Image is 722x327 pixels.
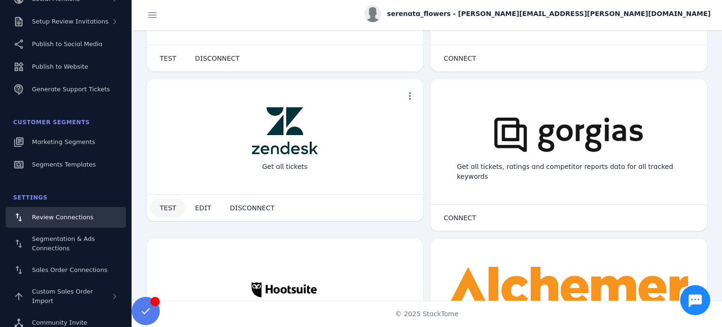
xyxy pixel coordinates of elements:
a: Review Connections [6,207,126,228]
span: © 2025 StackTome [395,309,459,319]
img: gorgias.png [479,107,658,154]
button: EDIT [186,199,220,217]
div: Get all tickets [255,154,315,179]
span: Setup Review Invitations [32,18,109,25]
span: Publish to Website [32,63,88,70]
a: Segments Templates [6,154,126,175]
a: Marketing Segments [6,132,126,152]
a: Publish to Website [6,56,126,77]
img: zendesk.png [252,107,318,154]
span: CONNECT [444,55,476,62]
span: Settings [13,194,47,201]
span: DISCONNECT [195,55,240,62]
button: TEST [150,49,186,68]
img: alchemer.svg [449,267,688,311]
span: TEST [160,205,176,211]
button: DISCONNECT [186,49,249,68]
button: TEST [150,199,186,217]
span: TEST [160,55,176,62]
span: Publish to Social Media [32,40,102,48]
a: Publish to Social Media [6,34,126,55]
img: hootsuite.jpg [243,267,327,314]
span: EDIT [195,205,211,211]
span: Review Connections [32,214,94,221]
span: Segments Templates [32,161,96,168]
span: Generate Support Tickets [32,86,110,93]
span: Customer Segments [13,119,90,126]
a: Generate Support Tickets [6,79,126,100]
a: Segmentation & Ads Connections [6,230,126,258]
span: CONNECT [444,215,476,221]
span: Custom Sales Order Import [32,288,93,304]
button: serenata_flowers - [PERSON_NAME][EMAIL_ADDRESS][PERSON_NAME][DOMAIN_NAME] [364,5,711,22]
span: Marketing Segments [32,138,95,145]
a: Sales Order Connections [6,260,126,280]
span: Sales Order Connections [32,266,107,273]
span: Segmentation & Ads Connections [32,235,95,252]
button: DISCONNECT [220,199,284,217]
span: serenata_flowers - [PERSON_NAME][EMAIL_ADDRESS][PERSON_NAME][DOMAIN_NAME] [387,9,711,19]
img: profile.jpg [364,5,381,22]
div: Get all tickets, ratings and competitor reports data for all tracked keywords [449,154,688,189]
button: CONNECT [434,49,486,68]
span: Community Invite [32,319,87,326]
span: DISCONNECT [230,205,275,211]
button: CONNECT [434,208,486,227]
button: more [400,87,419,105]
